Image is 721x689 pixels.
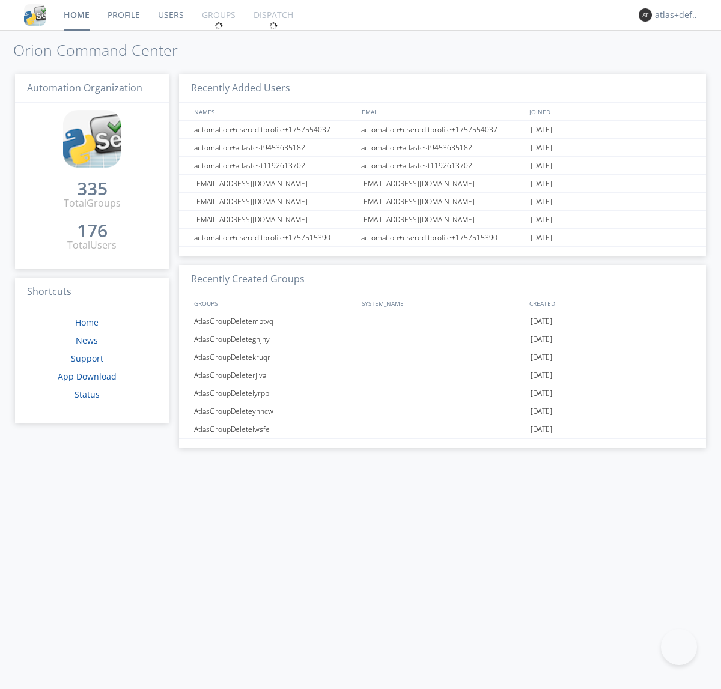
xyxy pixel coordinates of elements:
a: [EMAIL_ADDRESS][DOMAIN_NAME][EMAIL_ADDRESS][DOMAIN_NAME][DATE] [179,211,706,229]
div: 335 [77,183,108,195]
a: 335 [77,183,108,196]
div: atlas+default+group [655,9,700,21]
span: [DATE] [531,420,552,439]
a: [EMAIL_ADDRESS][DOMAIN_NAME][EMAIL_ADDRESS][DOMAIN_NAME][DATE] [179,193,706,211]
a: AtlasGroupDeletegnjhy[DATE] [179,330,706,348]
img: cddb5a64eb264b2086981ab96f4c1ba7 [63,110,121,168]
div: AtlasGroupDeleteynncw [191,402,357,420]
div: automation+usereditprofile+1757515390 [191,229,357,246]
div: AtlasGroupDeletekruqr [191,348,357,366]
iframe: Toggle Customer Support [661,629,697,665]
div: 176 [77,225,108,237]
img: 373638.png [639,8,652,22]
h3: Recently Added Users [179,74,706,103]
span: [DATE] [531,193,552,211]
a: Home [75,317,99,328]
div: AtlasGroupDeletembtvq [191,312,357,330]
div: automation+usereditprofile+1757515390 [358,229,528,246]
div: automation+usereditprofile+1757554037 [358,121,528,138]
div: AtlasGroupDeletelyrpp [191,384,357,402]
div: [EMAIL_ADDRESS][DOMAIN_NAME] [358,193,528,210]
div: JOINED [526,103,695,120]
div: automation+atlastest9453635182 [191,139,357,156]
span: [DATE] [531,175,552,193]
div: automation+usereditprofile+1757554037 [191,121,357,138]
img: cddb5a64eb264b2086981ab96f4c1ba7 [24,4,46,26]
a: automation+usereditprofile+1757515390automation+usereditprofile+1757515390[DATE] [179,229,706,247]
div: GROUPS [191,294,356,312]
span: [DATE] [531,312,552,330]
span: [DATE] [531,366,552,384]
div: [EMAIL_ADDRESS][DOMAIN_NAME] [191,211,357,228]
a: News [76,335,98,346]
span: [DATE] [531,139,552,157]
div: NAMES [191,103,356,120]
span: [DATE] [531,330,552,348]
span: Automation Organization [27,81,142,94]
a: 176 [77,225,108,238]
div: [EMAIL_ADDRESS][DOMAIN_NAME] [358,211,528,228]
a: Support [71,353,103,364]
div: automation+atlastest1192613702 [191,157,357,174]
div: EMAIL [359,103,526,120]
span: [DATE] [531,211,552,229]
a: AtlasGroupDeletelwsfe[DATE] [179,420,706,439]
div: [EMAIL_ADDRESS][DOMAIN_NAME] [191,175,357,192]
a: AtlasGroupDeletembtvq[DATE] [179,312,706,330]
div: [EMAIL_ADDRESS][DOMAIN_NAME] [358,175,528,192]
h3: Shortcuts [15,278,169,307]
div: AtlasGroupDeletelwsfe [191,420,357,438]
div: AtlasGroupDeleterjiva [191,366,357,384]
a: AtlasGroupDeleterjiva[DATE] [179,366,706,384]
a: automation+atlastest1192613702automation+atlastest1192613702[DATE] [179,157,706,175]
a: automation+usereditprofile+1757554037automation+usereditprofile+1757554037[DATE] [179,121,706,139]
span: [DATE] [531,384,552,402]
span: [DATE] [531,229,552,247]
a: App Download [58,371,117,382]
div: AtlasGroupDeletegnjhy [191,330,357,348]
a: AtlasGroupDeleteynncw[DATE] [179,402,706,420]
div: CREATED [526,294,695,312]
span: [DATE] [531,348,552,366]
h3: Recently Created Groups [179,265,706,294]
div: automation+atlastest1192613702 [358,157,528,174]
a: AtlasGroupDeletelyrpp[DATE] [179,384,706,402]
span: [DATE] [531,402,552,420]
a: Status [75,389,100,400]
span: [DATE] [531,121,552,139]
a: [EMAIL_ADDRESS][DOMAIN_NAME][EMAIL_ADDRESS][DOMAIN_NAME][DATE] [179,175,706,193]
div: [EMAIL_ADDRESS][DOMAIN_NAME] [191,193,357,210]
div: automation+atlastest9453635182 [358,139,528,156]
span: [DATE] [531,157,552,175]
img: spin.svg [214,22,223,30]
div: SYSTEM_NAME [359,294,526,312]
div: Total Groups [64,196,121,210]
a: automation+atlastest9453635182automation+atlastest9453635182[DATE] [179,139,706,157]
img: spin.svg [269,22,278,30]
div: Total Users [67,238,117,252]
a: AtlasGroupDeletekruqr[DATE] [179,348,706,366]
